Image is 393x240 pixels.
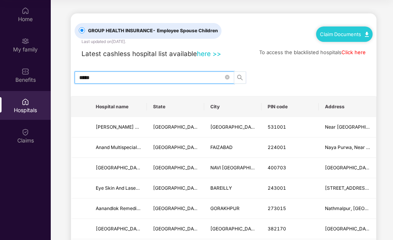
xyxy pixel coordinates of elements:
td: Visakhapatnam [204,117,261,137]
div: Last updated on [DATE] . [82,39,126,45]
td: Maharashtra [147,158,204,178]
span: Eye Skin And Laser Clinic [96,185,151,191]
th: PIN code [261,96,319,117]
a: Claim Documents [320,31,369,37]
span: [GEOGRAPHIC_DATA] [153,185,201,191]
td: Andhra Pradesh [147,117,204,137]
th: Hospital name [90,96,147,117]
span: Hospital name [96,104,141,110]
span: 243001 [268,185,286,191]
span: [GEOGRAPHIC_DATA] [153,205,201,211]
span: [PERSON_NAME] Multispeciality Hospital [96,124,185,130]
a: Click here [341,49,366,55]
span: BAREILLY [210,185,232,191]
span: close-circle [225,75,230,79]
td: NAVI MUMBAI [204,158,261,178]
span: close-circle [225,74,230,81]
td: GORAKHPUR [204,199,261,219]
img: svg+xml;base64,PHN2ZyBpZD0iSG9zcGl0YWxzIiB4bWxucz0iaHR0cDovL3d3dy53My5vcmcvMjAwMC9zdmciIHdpZHRoPS... [22,98,29,106]
td: Naya Purwa, Near Machli Mandi [319,137,376,158]
td: Shreejee Hospital [90,219,147,239]
img: svg+xml;base64,PHN2ZyB4bWxucz0iaHR0cDovL3d3dy53My5vcmcvMjAwMC9zdmciIHdpZHRoPSIxMC40IiBoZWlnaHQ9Ij... [365,32,369,37]
td: FAIZABAD [204,137,261,158]
img: svg+xml;base64,PHN2ZyBpZD0iQmVuZWZpdHMiIHhtbG5zPSJodHRwOi8vd3d3LnczLm9yZy8yMDAwL3N2ZyIgd2lkdGg9Ij... [22,68,29,75]
span: [GEOGRAPHIC_DATA] [153,124,201,130]
td: Mini Sea Shore Road, Sector 10 A, Vashi [319,158,376,178]
span: [GEOGRAPHIC_DATA] [153,144,201,150]
button: search [234,71,246,84]
th: State [147,96,204,117]
span: [GEOGRAPHIC_DATA] [96,165,144,170]
td: Aanandlok Remedial Research Center Pvt Ltd [90,199,147,219]
td: Nathmalpur, Sonauli Road [319,199,376,219]
td: Anand Multispeciality Hospital [90,137,147,158]
img: svg+xml;base64,PHN2ZyB3aWR0aD0iMjAiIGhlaWdodD0iMjAiIHZpZXdCb3g9IjAgMCAyMCAyMCIgZmlsbD0ibm9uZSIgeG... [22,37,29,45]
span: 273015 [268,205,286,211]
span: GORAKHPUR [210,205,240,211]
td: Uttar Pradesh [147,137,204,158]
img: svg+xml;base64,PHN2ZyBpZD0iSG9tZSIgeG1sbnM9Imh0dHA6Ly93d3cudzMub3JnLzIwMDAvc3ZnIiB3aWR0aD0iMjAiIG... [22,7,29,15]
td: BAREILLY [204,178,261,199]
span: [GEOGRAPHIC_DATA] [153,226,201,232]
img: svg+xml;base64,PHN2ZyBpZD0iQ2xhaW0iIHhtbG5zPSJodHRwOi8vd3d3LnczLm9yZy8yMDAwL3N2ZyIgd2lkdGg9IjIwIi... [22,128,29,136]
span: [GEOGRAPHIC_DATA] [210,124,258,130]
td: Near Rtc Complex Ingate Opposite, Vivekananda Nagar [319,117,376,137]
span: - Employee Spouse Children [153,28,218,33]
span: search [234,74,246,81]
span: [GEOGRAPHIC_DATA] - 3 [325,226,381,232]
span: [GEOGRAPHIC_DATA] [153,165,201,170]
th: Address [319,96,376,117]
span: 382170 [268,226,286,232]
span: FAIZABAD [210,144,233,150]
td: Eye Skin And Laser Clinic [90,178,147,199]
span: To access the blacklisted hospitals [259,49,341,55]
span: GROUP HEALTH INSURANCE [85,27,221,35]
td: 59E/3B, Anand Ashram Road, Opp. Vikas Bhawan, Rampur Garden [319,178,376,199]
td: AHMEDABAD [204,219,261,239]
td: Uttar Pradesh [147,178,204,199]
span: 224001 [268,144,286,150]
span: 531001 [268,124,286,130]
span: [GEOGRAPHIC_DATA] [210,226,258,232]
span: 400703 [268,165,286,170]
span: Aanandlok Remedial Research Center Pvt Ltd [96,205,195,211]
td: Mankol Cross Road, Sanand - 3 [319,219,376,239]
span: Address [325,104,370,110]
td: Sri Vivekananda Multispeciality Hospital [90,117,147,137]
td: Fortis Hiranandani Hospital [90,158,147,178]
a: here >> [197,50,221,58]
th: City [204,96,261,117]
span: NAVI [GEOGRAPHIC_DATA] [210,165,270,170]
span: Anand Multispeciality Hospital [96,144,161,150]
td: Gujarat [147,219,204,239]
span: [GEOGRAPHIC_DATA] [96,226,144,232]
span: Latest cashless hospital list available [82,50,197,58]
td: Uttar Pradesh [147,199,204,219]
